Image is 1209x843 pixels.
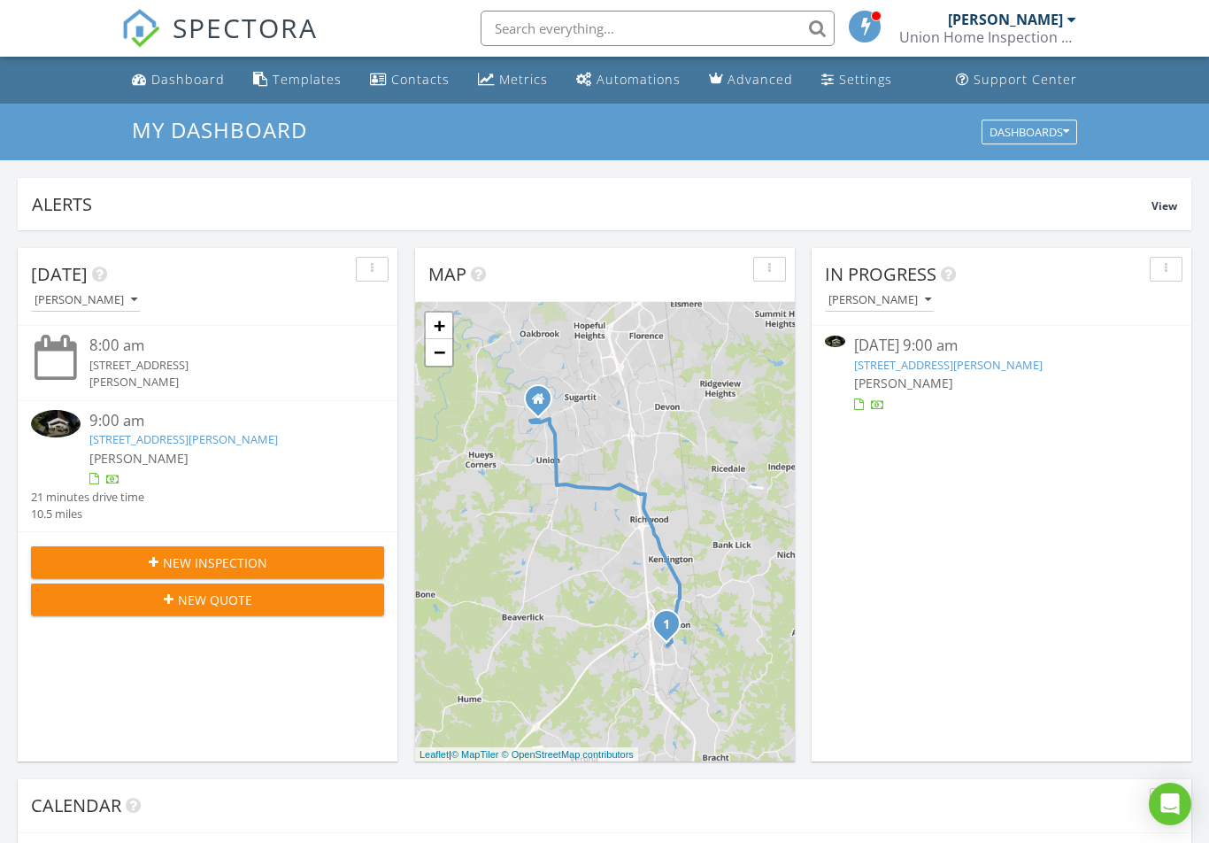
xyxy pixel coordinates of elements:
[163,553,267,572] span: New Inspection
[121,24,318,61] a: SPECTORA
[428,262,466,286] span: Map
[974,71,1077,88] div: Support Center
[825,289,935,313] button: [PERSON_NAME]
[825,336,845,347] img: 9370559%2Fcover_photos%2FHXZpzDE8rMNWfxQOOXoV%2Fsmall.jpg
[31,489,144,506] div: 21 minutes drive time
[151,71,225,88] div: Dashboard
[569,64,688,97] a: Automations (Basic)
[597,71,681,88] div: Automations
[426,339,452,366] a: Zoom out
[990,126,1069,138] div: Dashboards
[31,410,384,523] a: 9:00 am [STREET_ADDRESS][PERSON_NAME] [PERSON_NAME] 21 minutes drive time 10.5 miles
[666,623,677,634] div: 39 High School Ct, Walton, KY 41094
[31,793,121,817] span: Calendar
[273,71,342,88] div: Templates
[35,294,137,306] div: [PERSON_NAME]
[828,294,931,306] div: [PERSON_NAME]
[89,374,354,391] div: [PERSON_NAME]
[415,747,638,762] div: |
[499,71,548,88] div: Metrics
[948,11,1063,28] div: [PERSON_NAME]
[854,375,953,391] span: [PERSON_NAME]
[31,289,141,313] button: [PERSON_NAME]
[32,192,1151,216] div: Alerts
[814,64,899,97] a: Settings
[471,64,555,97] a: Metrics
[363,64,457,97] a: Contacts
[31,584,384,615] button: New Quote
[949,64,1084,97] a: Support Center
[178,591,252,609] span: New Quote
[420,749,449,760] a: Leaflet
[702,64,800,97] a: Advanced
[426,313,452,339] a: Zoom in
[246,64,349,97] a: Templates
[451,749,499,760] a: © MapTiler
[391,71,450,88] div: Contacts
[481,11,835,46] input: Search everything...
[31,546,384,578] button: New Inspection
[854,335,1149,357] div: [DATE] 9:00 am
[89,410,354,432] div: 9:00 am
[1149,783,1191,825] div: Open Intercom Messenger
[825,335,1178,414] a: [DATE] 9:00 am [STREET_ADDRESS][PERSON_NAME] [PERSON_NAME]
[89,335,354,357] div: 8:00 am
[728,71,793,88] div: Advanced
[839,71,892,88] div: Settings
[825,262,936,286] span: In Progress
[121,9,160,48] img: The Best Home Inspection Software - Spectora
[663,619,670,631] i: 1
[132,115,307,144] span: My Dashboard
[854,357,1043,373] a: [STREET_ADDRESS][PERSON_NAME]
[89,431,278,447] a: [STREET_ADDRESS][PERSON_NAME]
[31,410,81,438] img: 9370559%2Fcover_photos%2FHXZpzDE8rMNWfxQOOXoV%2Fsmall.jpg
[538,398,549,409] div: 2210 Bourbon Street , Union KY 41091
[125,64,232,97] a: Dashboard
[31,506,144,522] div: 10.5 miles
[173,9,318,46] span: SPECTORA
[89,450,189,467] span: [PERSON_NAME]
[982,120,1077,144] button: Dashboards
[89,357,354,374] div: [STREET_ADDRESS]
[899,28,1076,46] div: Union Home Inspection LLC
[502,749,634,760] a: © OpenStreetMap contributors
[31,262,88,286] span: [DATE]
[1151,198,1177,213] span: View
